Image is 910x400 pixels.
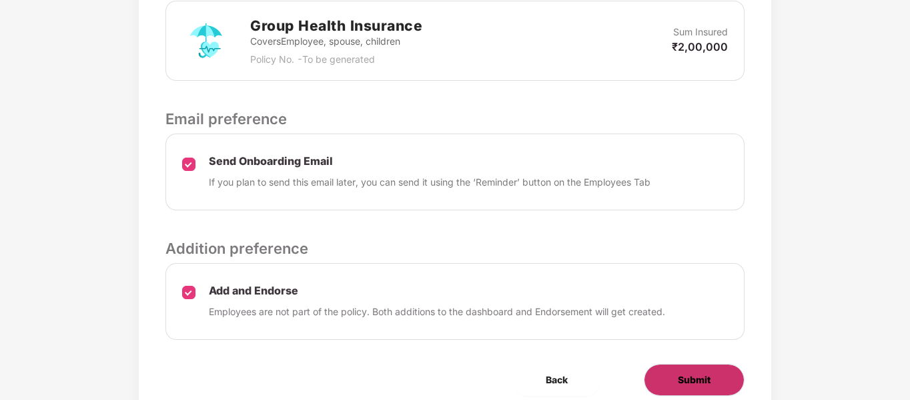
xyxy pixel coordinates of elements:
[165,237,744,260] p: Addition preference
[546,373,568,387] span: Back
[209,284,665,298] p: Add and Endorse
[209,305,665,319] p: Employees are not part of the policy. Both additions to the dashboard and Endorsement will get cr...
[209,175,650,190] p: If you plan to send this email later, you can send it using the ‘Reminder’ button on the Employee...
[678,373,711,387] span: Submit
[512,364,601,396] button: Back
[182,17,230,65] img: svg+xml;base64,PHN2ZyB4bWxucz0iaHR0cDovL3d3dy53My5vcmcvMjAwMC9zdmciIHdpZHRoPSI3MiIgaGVpZ2h0PSI3Mi...
[250,52,422,67] p: Policy No. - To be generated
[250,34,422,49] p: Covers Employee, spouse, children
[672,39,728,54] p: ₹2,00,000
[165,108,744,130] p: Email preference
[644,364,745,396] button: Submit
[209,154,650,168] p: Send Onboarding Email
[673,25,728,39] p: Sum Insured
[250,15,422,37] h2: Group Health Insurance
